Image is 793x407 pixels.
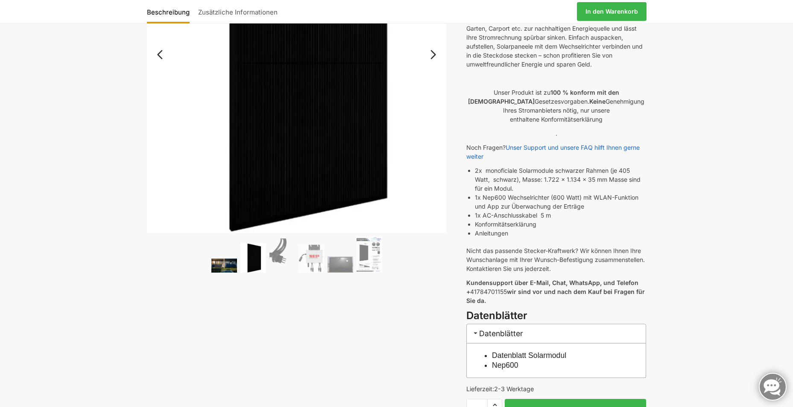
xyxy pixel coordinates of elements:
[494,385,534,392] span: 2-3 Werktage
[357,236,382,273] img: Balkonkraftwerk 600/810 Watt Fullblack – Bild 6
[147,1,194,22] a: Beschreibung
[492,361,518,369] a: Nep600
[475,220,646,229] li: Konformitätserklärung
[466,143,646,161] p: Noch Fragen?
[475,229,646,238] li: Anleitungen
[466,278,646,305] p: 41784701155
[468,89,619,105] strong: 100 % konform mit den [DEMOGRAPHIC_DATA]
[466,288,645,304] strong: wir sind vor und nach dem Kauf bei Fragen für Sie da.
[475,166,646,193] li: 2x monoficiale Solarmodule schwarzer Rahmen (je 405 Watt, schwarz), Masse: 1.722 x 1.134 x 35 mm ...
[269,238,295,273] img: Anschlusskabel-3meter_schweizer-stecker
[298,244,324,272] img: NEP 800 Drosselbar auf 600 Watt
[466,324,646,343] h3: Datenblätter
[466,144,640,160] a: Unser Support und unsere FAQ hilft Ihnen gerne weiter
[492,351,566,360] a: Datenblatt Solarmodul
[466,88,646,124] p: Unser Produkt ist zu Gesetzesvorgaben. Genehmigung Ihres Stromanbieters nötig, nur unsere enthalt...
[466,308,646,323] h3: Datenblätter
[475,211,646,220] li: 1x AC-Anschlusskabel 5 m
[589,98,606,105] strong: Keine
[466,129,646,138] p: .
[466,279,638,295] strong: Kundensupport über E-Mail, Chat, WhatsApp, und Telefon +
[466,15,646,69] p: Unser steckerfertiges Balkonkraftwerk macht Ihren Balkon, Garten, Carport etc. zur nachhaltigen E...
[475,193,646,211] li: 1x Nep600 Wechselrichter (600 Watt) mit WLAN-Funktion und App zur Überwachung der Erträge
[577,2,647,21] a: In den Warenkorb
[240,243,266,273] img: TommaTech Vorderseite
[466,385,534,392] span: Lieferzeit:
[194,1,282,22] a: Zusätzliche Informationen
[328,256,353,273] img: Balkonkraftwerk 600/810 Watt Fullblack – Bild 5
[211,259,237,273] img: 2 Balkonkraftwerke
[466,246,646,273] p: Nicht das passende Stecker-Kraftwerk? Wir können Ihnen Ihre Wunschanlage mit Ihrer Wunsch-Befesti...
